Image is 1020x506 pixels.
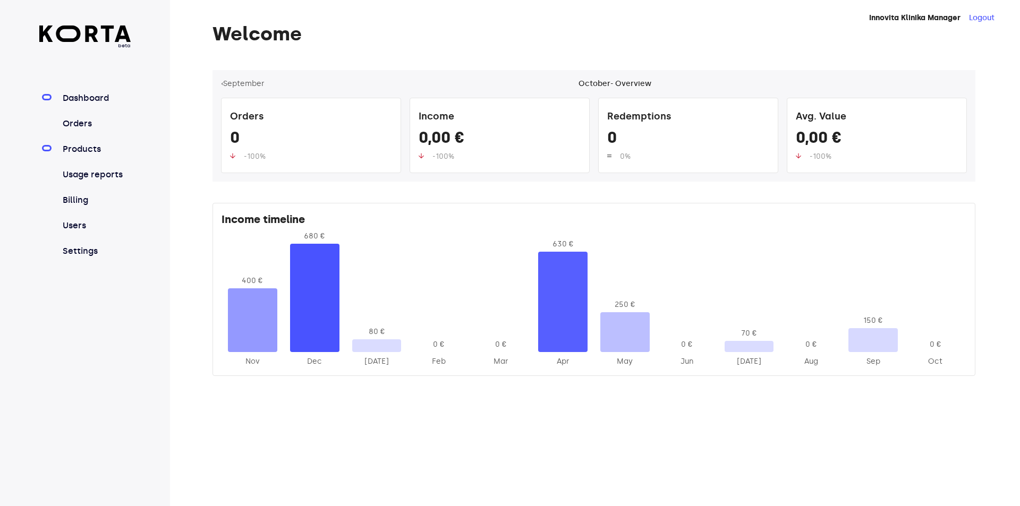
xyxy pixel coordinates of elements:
div: 0,00 € [796,128,958,151]
div: 680 € [290,231,339,242]
div: 2025-Feb [414,356,463,367]
div: 400 € [228,276,277,286]
img: up [796,153,801,159]
img: up [230,153,235,159]
div: 2025-Apr [538,356,588,367]
span: beta [39,42,131,49]
a: beta [39,25,131,49]
span: 0% [620,152,631,161]
div: 2024-Dec [290,356,339,367]
a: Settings [61,245,131,258]
div: 2025-May [600,356,650,367]
span: -100% [810,152,831,161]
h1: Welcome [212,23,975,45]
div: Redemptions [607,107,769,128]
div: 0,00 € [419,128,581,151]
button: ‹September [221,79,265,89]
div: 0 € [476,339,525,350]
div: 0 € [662,339,712,350]
a: Usage reports [61,168,131,181]
div: 2025-Jan [352,356,402,367]
div: 0 [230,128,392,151]
img: up [419,153,424,159]
div: October - Overview [579,79,651,89]
div: Income [419,107,581,128]
div: 0 [607,128,769,151]
span: -100% [244,152,266,161]
strong: Innovita Klinika Manager [869,13,960,22]
div: 250 € [600,299,650,310]
img: up [607,153,611,159]
div: 150 € [848,315,898,326]
div: 2025-Jun [662,356,712,367]
div: 0 € [414,339,463,350]
div: 0 € [911,339,960,350]
div: 2024-Nov [228,356,277,367]
div: Income timeline [222,212,966,231]
a: Users [61,219,131,232]
div: Orders [230,107,392,128]
div: 0 € [786,339,836,350]
span: -100% [432,152,454,161]
div: 80 € [352,327,402,337]
div: 2025-Jul [725,356,774,367]
div: 70 € [725,328,774,339]
a: Billing [61,194,131,207]
a: Orders [61,117,131,130]
div: 2025-Sep [848,356,898,367]
div: 2025-Mar [476,356,525,367]
div: Avg. Value [796,107,958,128]
div: 2025-Aug [786,356,836,367]
div: 2025-Oct [911,356,960,367]
a: Dashboard [61,92,131,105]
img: Korta [39,25,131,42]
a: Products [61,143,131,156]
button: Logout [969,13,994,23]
div: 630 € [538,239,588,250]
